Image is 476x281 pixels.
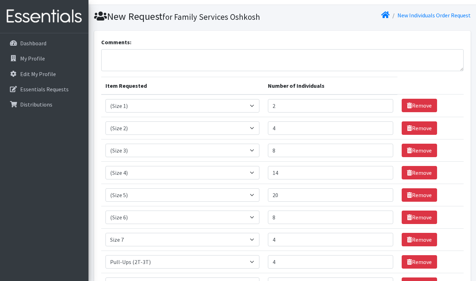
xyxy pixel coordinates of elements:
[101,38,131,46] label: Comments:
[402,121,437,135] a: Remove
[3,82,86,96] a: Essentials Requests
[402,144,437,157] a: Remove
[3,97,86,111] a: Distributions
[20,101,52,108] p: Distributions
[402,233,437,246] a: Remove
[20,40,46,47] p: Dashboard
[402,99,437,112] a: Remove
[20,70,56,78] p: Edit My Profile
[3,5,86,28] img: HumanEssentials
[402,211,437,224] a: Remove
[3,67,86,81] a: Edit My Profile
[402,255,437,269] a: Remove
[402,188,437,202] a: Remove
[20,55,45,62] p: My Profile
[3,36,86,50] a: Dashboard
[402,166,437,179] a: Remove
[162,12,260,22] small: for Family Services Oshkosh
[101,77,264,94] th: Item Requested
[94,10,280,23] h1: New Request
[397,12,471,19] a: New Individuals Order Request
[20,86,69,93] p: Essentials Requests
[3,51,86,65] a: My Profile
[264,77,397,94] th: Number of Individuals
